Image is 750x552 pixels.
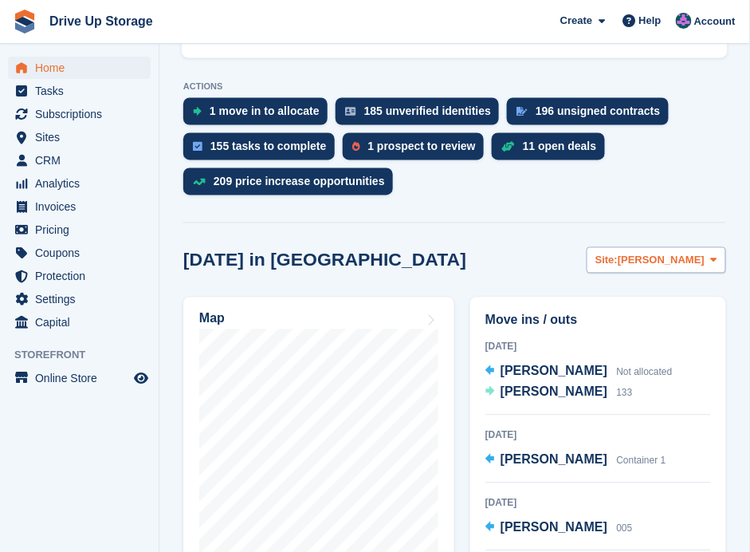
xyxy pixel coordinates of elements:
[523,140,597,153] div: 11 open deals
[560,13,592,29] span: Create
[43,8,159,34] a: Drive Up Storage
[501,365,607,378] span: [PERSON_NAME]
[35,265,131,287] span: Protection
[8,265,151,287] a: menu
[345,107,356,116] img: verify_identity-adf6edd0f0f0b5bbfe63781bf79b02c33cf7c696d77639b501bdc392416b5a36.svg
[35,80,131,102] span: Tasks
[694,14,736,30] span: Account
[35,195,131,218] span: Invoices
[617,523,633,534] span: 005
[617,455,666,467] span: Container 1
[193,179,206,186] img: price_increase_opportunities-93ffe204e8149a01c8c9dc8f82e8f89637d9d84a8eef4429ea346261dce0b2c0.svg
[8,195,151,218] a: menu
[183,133,343,168] a: 155 tasks to complete
[8,288,151,310] a: menu
[639,13,662,29] span: Help
[485,383,633,404] a: [PERSON_NAME] 133
[536,105,660,118] div: 196 unsigned contracts
[193,142,202,152] img: task-75834270c22a3079a89374b754ae025e5fb1db73e45f91037f5363f120a921f8.svg
[35,288,131,310] span: Settings
[501,521,607,534] span: [PERSON_NAME]
[8,367,151,389] a: menu
[485,311,711,330] h2: Move ins / outs
[364,105,492,118] div: 185 unverified identities
[210,140,327,153] div: 155 tasks to complete
[183,168,401,203] a: 209 price increase opportunities
[8,57,151,79] a: menu
[485,428,711,443] div: [DATE]
[485,518,633,539] a: [PERSON_NAME] 005
[35,242,131,264] span: Coupons
[8,103,151,125] a: menu
[8,126,151,148] a: menu
[35,149,131,172] span: CRM
[485,451,666,471] a: [PERSON_NAME] Container 1
[485,496,711,511] div: [DATE]
[183,98,336,133] a: 1 move in to allocate
[501,385,607,399] span: [PERSON_NAME]
[516,107,528,116] img: contract_signature_icon-13c848040528278c33f63329250d36e43548de30e8caae1d1a13099fd9432cc5.svg
[132,369,151,388] a: Preview store
[8,80,151,102] a: menu
[210,105,320,118] div: 1 move in to allocate
[617,367,673,378] span: Not allocated
[501,141,515,152] img: deal-1b604bf984904fb50ccaf53a9ad4b4a5d6e5aea283cecdc64d6e3604feb123c2.svg
[507,98,676,133] a: 196 unsigned contracts
[492,133,613,168] a: 11 open deals
[35,311,131,333] span: Capital
[617,388,633,399] span: 133
[193,107,202,116] img: move_ins_to_allocate_icon-fdf77a2bb77ea45bf5b3d319d69a93e2d87916cf1d5bf7949dd705db3b84f3ca.svg
[35,219,131,241] span: Pricing
[8,149,151,172] a: menu
[8,242,151,264] a: menu
[595,253,618,269] span: Site:
[14,347,159,363] span: Storefront
[214,175,385,188] div: 209 price increase opportunities
[485,340,711,354] div: [DATE]
[676,13,692,29] img: Andy
[8,172,151,195] a: menu
[8,219,151,241] a: menu
[35,103,131,125] span: Subscriptions
[8,311,151,333] a: menu
[485,362,673,383] a: [PERSON_NAME] Not allocated
[352,142,360,152] img: prospect-51fa495bee0391a8d652442698ab0144808aea92771e9ea1ae160a38d050c398.svg
[13,10,37,34] img: stora-icon-8386f47178a22dfd0bd8f6a31ec36ba5ce8667c1dd55bd0f319d3a0aa187defe.svg
[587,247,726,274] button: Site: [PERSON_NAME]
[35,126,131,148] span: Sites
[199,312,225,326] h2: Map
[35,57,131,79] span: Home
[183,250,466,271] h2: [DATE] in [GEOGRAPHIC_DATA]
[501,453,607,467] span: [PERSON_NAME]
[368,140,476,153] div: 1 prospect to review
[35,367,131,389] span: Online Store
[35,172,131,195] span: Analytics
[343,133,492,168] a: 1 prospect to review
[336,98,508,133] a: 185 unverified identities
[183,81,726,92] p: ACTIONS
[618,253,705,269] span: [PERSON_NAME]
